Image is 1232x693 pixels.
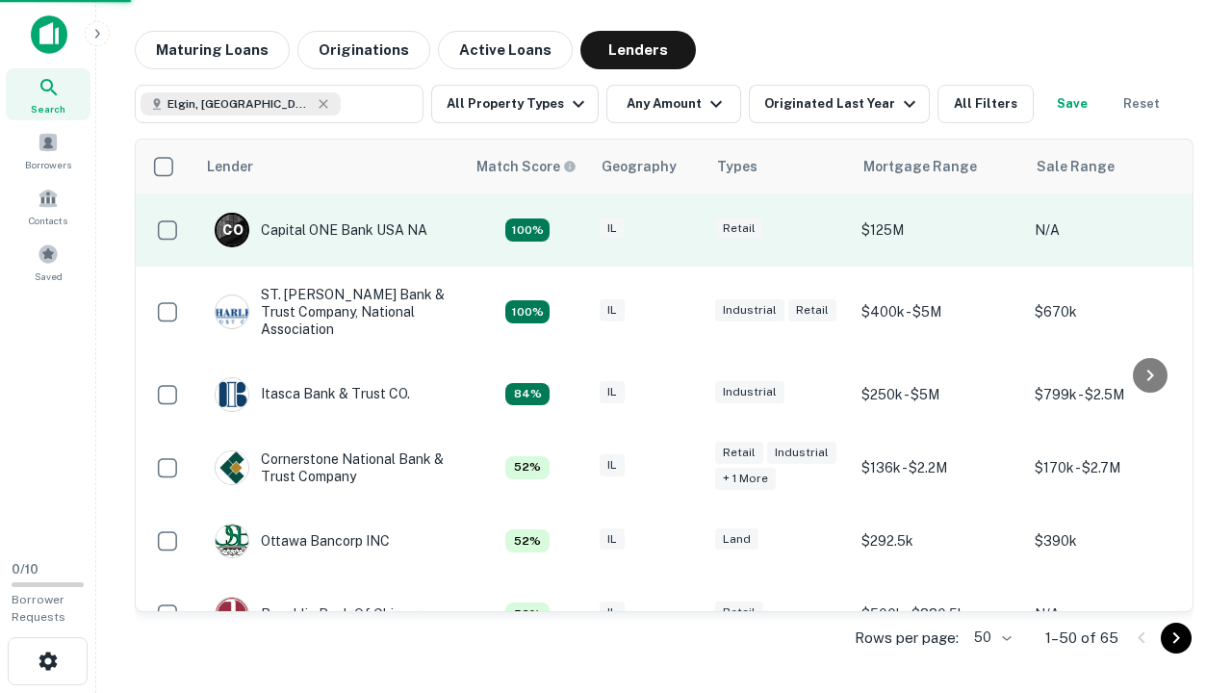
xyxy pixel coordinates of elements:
td: $292.5k [852,504,1025,577]
button: Active Loans [438,31,573,69]
th: Geography [590,140,706,193]
iframe: Chat Widget [1136,539,1232,631]
p: 1–50 of 65 [1045,627,1118,650]
td: $390k [1025,504,1198,577]
div: Capital ONE Bank USA NA [215,213,427,247]
div: Retail [715,218,763,240]
div: Capitalize uses an advanced AI algorithm to match your search with the best lender. The match sco... [505,218,550,242]
td: $170k - $2.7M [1025,431,1198,504]
a: Borrowers [6,124,90,176]
td: $250k - $5M [852,358,1025,431]
button: All Property Types [431,85,599,123]
button: Go to next page [1161,623,1192,654]
th: Sale Range [1025,140,1198,193]
div: Mortgage Range [863,155,977,178]
button: Reset [1111,85,1172,123]
button: Lenders [580,31,696,69]
div: Capitalize uses an advanced AI algorithm to match your search with the best lender. The match sco... [505,529,550,552]
span: Borrower Requests [12,593,65,624]
th: Capitalize uses an advanced AI algorithm to match your search with the best lender. The match sco... [465,140,590,193]
td: N/A [1025,193,1198,267]
div: IL [600,381,625,403]
img: capitalize-icon.png [31,15,67,54]
div: Capitalize uses an advanced AI algorithm to match your search with the best lender. The match sco... [505,603,550,626]
img: picture [216,378,248,411]
div: Industrial [715,299,784,321]
a: Contacts [6,180,90,232]
div: Industrial [767,442,836,464]
div: IL [600,299,625,321]
div: Capitalize uses an advanced AI algorithm to match your search with the best lender. The match sco... [505,383,550,406]
span: Contacts [29,213,67,228]
button: Save your search to get updates of matches that match your search criteria. [1041,85,1103,123]
a: Search [6,68,90,120]
h6: Match Score [476,156,573,177]
div: Industrial [715,381,784,403]
button: Originations [297,31,430,69]
span: 0 / 10 [12,562,38,577]
div: + 1 more [715,468,776,490]
div: Capitalize uses an advanced AI algorithm to match your search with the best lender. The match sco... [476,156,577,177]
td: $400k - $5M [852,267,1025,358]
div: 50 [966,624,1014,652]
div: IL [600,218,625,240]
div: Sale Range [1037,155,1115,178]
td: $670k [1025,267,1198,358]
div: Retail [715,602,763,624]
td: N/A [1025,577,1198,651]
td: $799k - $2.5M [1025,358,1198,431]
p: Rows per page: [855,627,959,650]
th: Mortgage Range [852,140,1025,193]
div: Retail [788,299,836,321]
span: Elgin, [GEOGRAPHIC_DATA], [GEOGRAPHIC_DATA] [167,95,312,113]
a: Saved [6,236,90,288]
button: All Filters [937,85,1034,123]
button: Maturing Loans [135,31,290,69]
div: IL [600,602,625,624]
div: Types [717,155,757,178]
div: Geography [602,155,677,178]
div: Lender [207,155,253,178]
th: Lender [195,140,465,193]
td: $125M [852,193,1025,267]
span: Search [31,101,65,116]
div: Capitalize uses an advanced AI algorithm to match your search with the best lender. The match sco... [505,456,550,479]
div: IL [600,454,625,476]
button: Originated Last Year [749,85,930,123]
td: $136k - $2.2M [852,431,1025,504]
span: Borrowers [25,157,71,172]
div: Cornerstone National Bank & Trust Company [215,450,446,485]
button: Any Amount [606,85,741,123]
div: ST. [PERSON_NAME] Bank & Trust Company, National Association [215,286,446,339]
img: picture [216,525,248,557]
img: picture [216,451,248,484]
div: Ottawa Bancorp INC [215,524,390,558]
div: Originated Last Year [764,92,921,115]
img: picture [216,295,248,328]
img: picture [216,598,248,630]
div: IL [600,528,625,551]
div: Retail [715,442,763,464]
p: C O [222,220,243,241]
span: Saved [35,269,63,284]
div: Capitalize uses an advanced AI algorithm to match your search with the best lender. The match sco... [505,300,550,323]
div: Land [715,528,758,551]
td: $500k - $880.5k [852,577,1025,651]
div: Itasca Bank & Trust CO. [215,377,410,412]
th: Types [706,140,852,193]
div: Republic Bank Of Chicago [215,597,425,631]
